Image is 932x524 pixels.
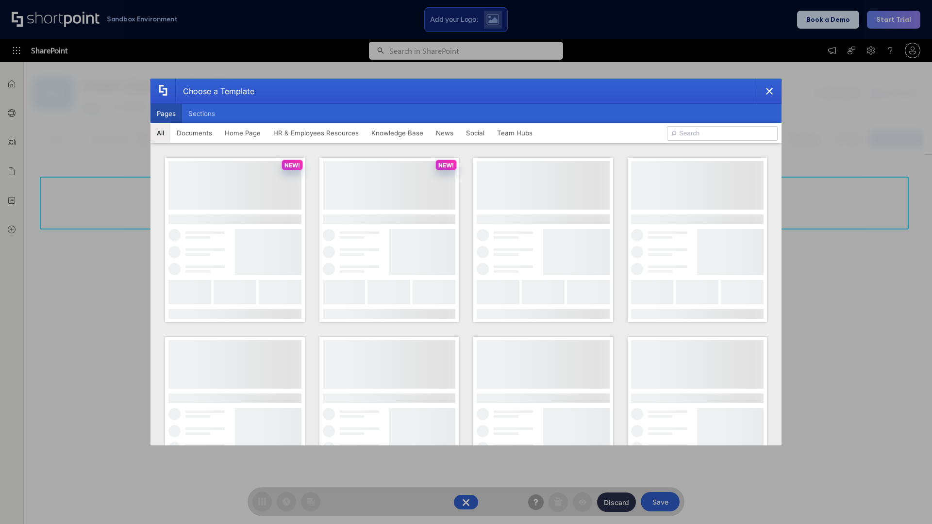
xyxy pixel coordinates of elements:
button: Sections [182,104,221,123]
button: News [430,123,460,143]
button: Knowledge Base [365,123,430,143]
button: Team Hubs [491,123,539,143]
p: NEW! [438,162,454,169]
button: HR & Employees Resources [267,123,365,143]
div: template selector [150,79,782,445]
button: Social [460,123,491,143]
button: Documents [170,123,218,143]
button: All [150,123,170,143]
input: Search [667,126,778,141]
p: NEW! [284,162,300,169]
iframe: Chat Widget [883,477,932,524]
button: Pages [150,104,182,123]
button: Home Page [218,123,267,143]
div: Choose a Template [175,79,254,103]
